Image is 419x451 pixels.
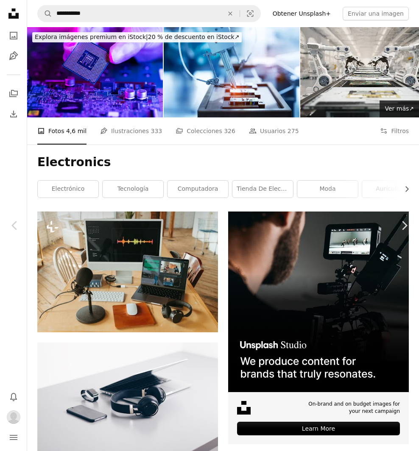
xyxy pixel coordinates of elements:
span: 275 [288,126,299,136]
form: Encuentra imágenes en todo el sitio [37,5,261,22]
img: Avatar del usuario Farlie Orna [7,410,20,424]
button: Enviar una imagen [343,7,409,20]
a: Explora imágenes premium en iStock|20 % de descuento en iStock↗ [27,27,247,47]
span: Explora imágenes premium en iStock | [35,33,148,40]
a: tecnología [103,181,163,198]
button: Perfil [5,409,22,426]
a: Moda [297,181,358,198]
h1: Electronics [37,155,409,170]
div: 20 % de descuento en iStock ↗ [32,32,242,42]
a: computadora [168,181,228,198]
button: Búsqueda visual [240,6,260,22]
a: Obtener Unsplash+ [268,7,336,20]
a: On-brand and on budget images for your next campaignLearn More [228,212,409,444]
a: Historial de descargas [5,106,22,122]
button: desplazar lista a la derecha [399,181,409,198]
img: robot automático para la máquina de ensamblaje de la placa de circuito de impresión (PCB) durante... [164,27,299,117]
button: Notificaciones [5,388,22,405]
img: file-1631678316303-ed18b8b5cb9cimage [237,401,251,415]
div: Learn More [237,422,400,435]
span: Ver más ↗ [385,105,414,112]
img: una computadora portátil sentada encima de un escritorio de madera [37,212,218,332]
img: file-1715652217532-464736461acbimage [228,212,409,392]
a: una computadora portátil sentada encima de un escritorio de madera [37,268,218,276]
a: Ilustraciones 333 [100,117,162,145]
span: 326 [224,126,235,136]
a: Fotos [5,27,22,44]
img: The engineer's gloved hand is holding the CPU chip against the background of the motherboard. [27,27,163,117]
a: electrónico [38,181,98,198]
button: Buscar en Unsplash [38,6,52,22]
a: Colecciones [5,85,22,102]
a: Auriculares inalámbricos negros junto a una computadora portátil y un teléfono inteligente negros... [37,398,218,406]
a: Ver más↗ [380,100,419,117]
span: 333 [151,126,162,136]
a: Tienda de electrónica [232,181,293,198]
a: Ilustraciones [5,47,22,64]
button: Filtros [380,117,409,145]
span: On-brand and on budget images for your next campaign [298,401,400,415]
a: Usuarios 275 [249,117,299,145]
button: Menú [5,429,22,446]
a: Siguiente [389,185,419,266]
button: Borrar [221,6,240,22]
a: Colecciones 326 [176,117,235,145]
